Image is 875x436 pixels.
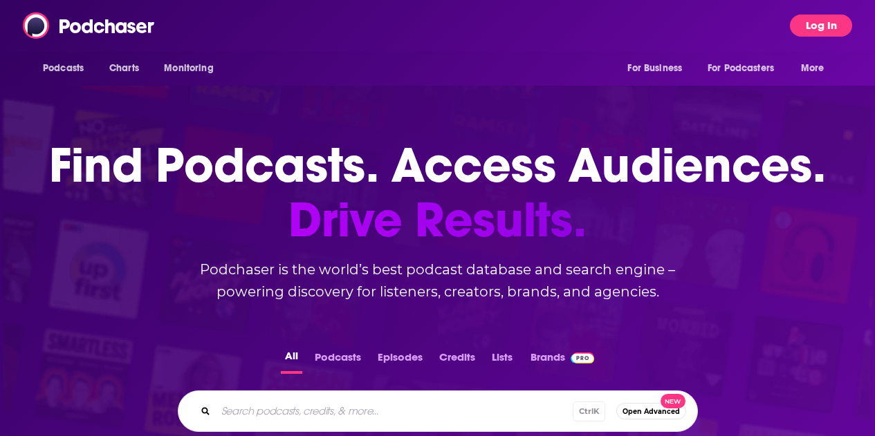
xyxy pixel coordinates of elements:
button: open menu [33,55,102,82]
button: open menu [699,55,794,82]
button: Lists [488,347,517,374]
a: BrandsPodchaser Pro [531,347,595,374]
span: Drive Results. [49,193,826,247]
button: open menu [154,55,231,82]
span: More [801,59,825,78]
button: Credits [435,347,479,374]
span: Charts [109,59,139,78]
button: Open AdvancedNew [616,403,686,419]
button: Podcasts [311,347,365,374]
span: For Podcasters [708,59,774,78]
h1: Find Podcasts. Access Audiences. [49,138,826,247]
button: All [281,347,302,374]
span: Podcasts [43,59,84,78]
input: Search podcasts, credits, & more... [216,400,573,422]
img: Podchaser Pro [571,352,595,363]
div: Search podcasts, credits, & more... [178,390,698,432]
button: open menu [791,55,842,82]
span: Open Advanced [623,408,680,415]
span: For Business [627,59,682,78]
span: Ctrl K [573,401,605,421]
span: Monitoring [164,59,213,78]
button: Episodes [374,347,427,374]
span: New [661,394,685,408]
button: open menu [618,55,699,82]
a: Charts [100,55,147,82]
img: Podchaser - Follow, Share and Rate Podcasts [23,12,156,39]
h2: Podchaser is the world’s best podcast database and search engine – powering discovery for listene... [161,258,715,303]
button: Log In [790,15,852,37]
